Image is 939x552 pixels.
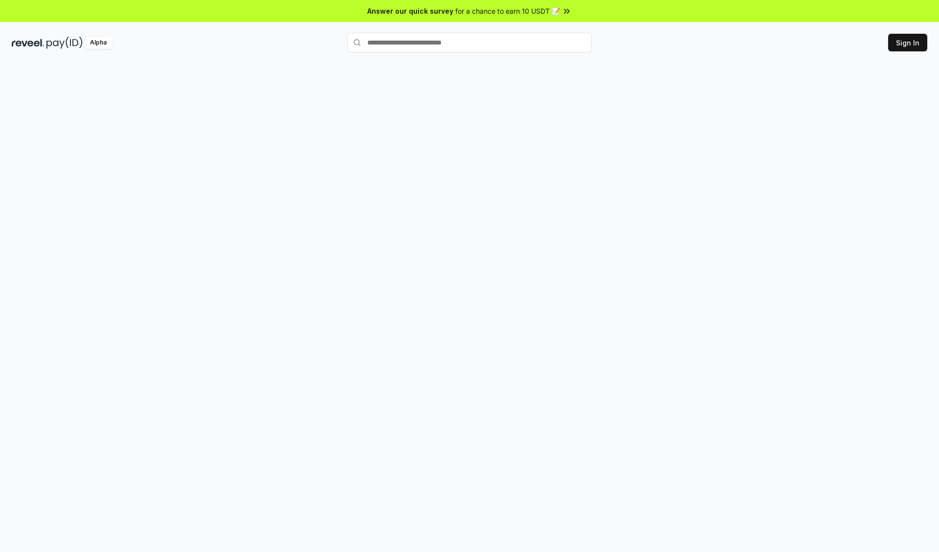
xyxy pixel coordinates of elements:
img: reveel_dark [12,37,45,49]
span: for a chance to earn 10 USDT 📝 [455,6,560,16]
img: pay_id [46,37,83,49]
div: Alpha [85,37,112,49]
button: Sign In [888,34,927,51]
span: Answer our quick survey [367,6,453,16]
